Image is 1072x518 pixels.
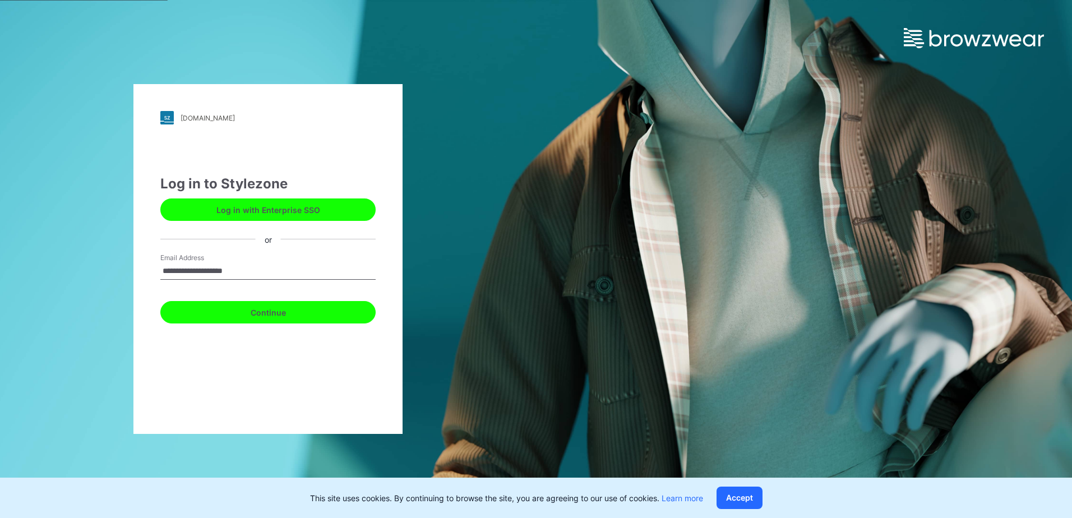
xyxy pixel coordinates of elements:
[717,487,763,509] button: Accept
[160,111,376,124] a: [DOMAIN_NAME]
[310,492,703,504] p: This site uses cookies. By continuing to browse the site, you are agreeing to our use of cookies.
[160,174,376,194] div: Log in to Stylezone
[256,233,281,245] div: or
[160,253,239,263] label: Email Address
[160,111,174,124] img: stylezone-logo.562084cfcfab977791bfbf7441f1a819.svg
[181,114,235,122] div: [DOMAIN_NAME]
[160,198,376,221] button: Log in with Enterprise SSO
[904,28,1044,48] img: browzwear-logo.e42bd6dac1945053ebaf764b6aa21510.svg
[160,301,376,323] button: Continue
[662,493,703,503] a: Learn more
